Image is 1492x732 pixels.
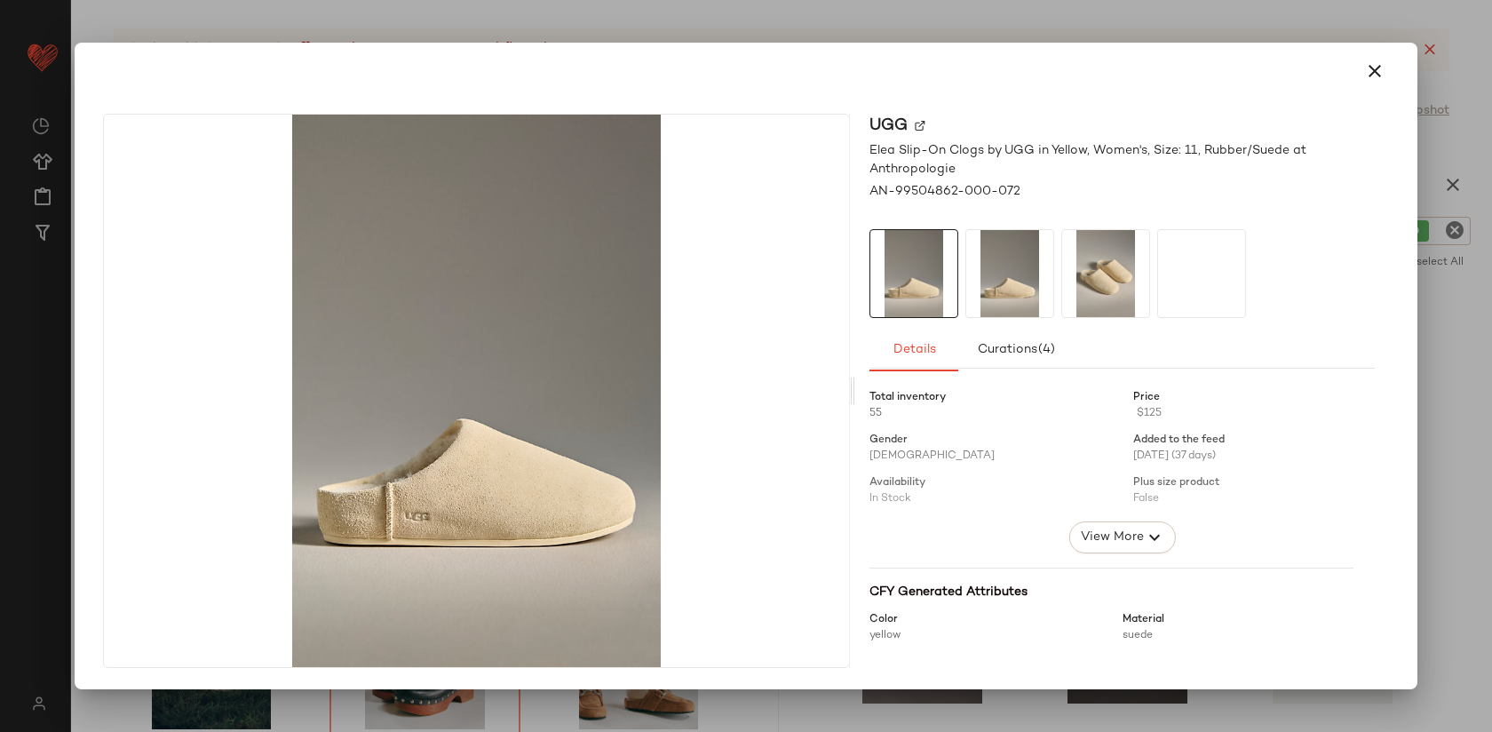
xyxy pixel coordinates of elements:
[1068,521,1175,553] button: View More
[870,230,957,317] img: 99504862_072_b
[892,343,935,357] span: Details
[1079,527,1143,548] span: View More
[869,583,1353,601] div: CFY Generated Attributes
[915,121,925,131] img: svg%3e
[869,114,908,138] span: UGG
[966,230,1053,317] img: 99504862_072_b
[977,343,1056,357] span: Curations
[869,182,1020,201] span: AN-99504862-000-072
[1037,343,1055,357] span: (4)
[869,141,1375,179] span: Elea Slip-On Clogs by UGG in Yellow, Women's, Size: 11, Rubber/Suede at Anthropologie
[104,115,849,667] img: 99504862_072_b
[1062,230,1149,317] img: 99504862_072_b2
